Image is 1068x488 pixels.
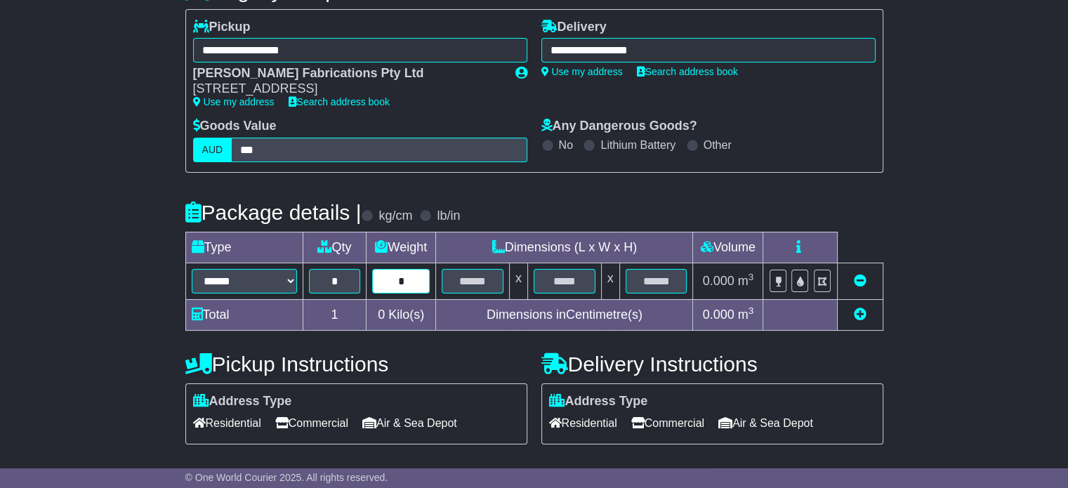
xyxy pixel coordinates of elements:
label: AUD [193,138,232,162]
label: Pickup [193,20,251,35]
td: x [509,263,527,299]
sup: 3 [749,305,754,316]
label: Address Type [193,394,292,409]
label: lb/in [437,209,460,224]
label: No [559,138,573,152]
a: Use my address [193,96,275,107]
td: Qty [303,232,367,263]
label: Lithium Battery [600,138,675,152]
a: Use my address [541,66,623,77]
span: Air & Sea Depot [718,412,813,434]
span: m [738,308,754,322]
span: Air & Sea Depot [362,412,457,434]
label: kg/cm [378,209,412,224]
a: Remove this item [854,274,866,288]
td: Volume [693,232,763,263]
label: Goods Value [193,119,277,134]
h4: Package details | [185,201,362,224]
td: Dimensions in Centimetre(s) [436,299,693,330]
td: Kilo(s) [367,299,436,330]
a: Search address book [289,96,390,107]
span: Residential [193,412,261,434]
td: Weight [367,232,436,263]
td: x [601,263,619,299]
h4: Pickup Instructions [185,352,527,376]
label: Address Type [549,394,648,409]
span: Commercial [631,412,704,434]
span: Residential [549,412,617,434]
span: m [738,274,754,288]
sup: 3 [749,272,754,282]
td: 1 [303,299,367,330]
div: [STREET_ADDRESS] [193,81,501,97]
td: Type [185,232,303,263]
label: Delivery [541,20,607,35]
h4: Delivery Instructions [541,352,883,376]
td: Total [185,299,303,330]
span: © One World Courier 2025. All rights reserved. [185,472,388,483]
a: Add new item [854,308,866,322]
span: 0.000 [703,308,734,322]
a: Search address book [637,66,738,77]
span: 0 [378,308,385,322]
div: [PERSON_NAME] Fabrications Pty Ltd [193,66,501,81]
span: 0.000 [703,274,734,288]
td: Dimensions (L x W x H) [436,232,693,263]
span: Commercial [275,412,348,434]
label: Other [704,138,732,152]
label: Any Dangerous Goods? [541,119,697,134]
